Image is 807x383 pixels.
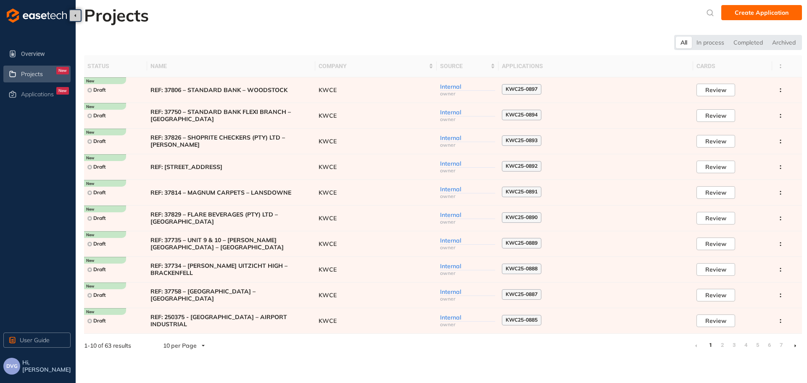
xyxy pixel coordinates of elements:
button: Review [696,238,735,250]
span: Review [705,265,726,274]
div: New [56,67,69,74]
span: REF: [STREET_ADDRESS] [150,164,312,171]
th: Cards [693,55,772,77]
div: Internal [440,288,496,296]
span: Review [705,162,726,172]
a: 6 [765,339,773,351]
div: owner [440,219,496,225]
span: Review [705,85,726,95]
div: owner [440,193,496,199]
span: KWC25-0893 [506,137,538,143]
div: Internal [440,83,496,91]
span: REF: 37806 – STANDARD BANK – WOODSTOCK [150,87,312,94]
th: Applications [498,55,693,77]
span: KWCE [319,164,433,171]
div: owner [440,322,496,328]
li: 2 [718,339,726,352]
span: KWC25-0891 [506,189,538,195]
a: 7 [777,339,785,351]
button: User Guide [3,333,71,348]
button: Review [696,314,735,327]
span: Review [705,239,726,248]
button: Review [696,135,735,148]
div: owner [440,296,496,302]
span: Applications [21,91,54,98]
span: Create Application [735,8,789,17]
span: Draft [93,190,106,195]
li: Previous Page [689,339,703,352]
span: Source [440,61,489,71]
div: of [71,341,145,350]
a: 5 [753,339,762,351]
span: Review [705,291,726,300]
span: Draft [93,164,106,170]
span: KWC25-0885 [506,317,538,323]
strong: 1 - 10 [84,342,97,349]
div: owner [440,270,496,276]
span: Draft [93,87,106,93]
button: DVG [3,358,20,375]
span: REF: 37814 – MAGNUM CARPETS – LANSDOWNE [150,189,312,196]
span: KWC25-0889 [506,240,538,246]
span: Review [705,214,726,223]
span: KWCE [319,215,433,222]
div: Internal [440,109,496,116]
span: Review [705,188,726,197]
div: owner [440,168,496,174]
span: Draft [93,292,106,298]
span: KWC25-0897 [506,86,538,92]
button: Review [696,186,735,199]
span: KWCE [319,317,433,325]
span: KWCE [319,266,433,273]
button: Review [696,109,735,122]
div: owner [440,116,496,122]
span: Draft [93,215,106,221]
th: Name [147,55,315,77]
span: REF: 37734 – [PERSON_NAME] UITZICHT HIGH – BRACKENFELL [150,262,312,277]
button: Create Application [721,5,802,20]
span: REF: 37758 – [GEOGRAPHIC_DATA] – [GEOGRAPHIC_DATA] [150,288,312,302]
li: Next Page [789,339,802,352]
span: Draft [93,138,106,144]
th: Company [315,55,437,77]
span: KWCE [319,87,433,94]
span: KWC25-0890 [506,214,538,220]
th: Source [437,55,499,77]
span: KWCE [319,112,433,119]
div: owner [440,245,496,251]
th: Status [84,55,147,77]
span: KWCE [319,292,433,299]
div: All [676,37,692,48]
span: REF: 37829 – FLARE BEVERAGES (PTY) LTD – [GEOGRAPHIC_DATA] [150,211,312,225]
button: Review [696,161,735,173]
img: logo [7,8,67,23]
span: User Guide [20,335,50,345]
span: Overview [21,45,69,62]
span: KWC25-0894 [506,112,538,118]
span: KWCE [319,138,433,145]
a: 4 [741,339,750,351]
button: Review [696,263,735,276]
span: REF: 37735 – UNIT 9 & 10 – [PERSON_NAME][GEOGRAPHIC_DATA] – [GEOGRAPHIC_DATA] [150,237,312,251]
span: KWC25-0887 [506,291,538,297]
span: DVG [6,363,18,369]
a: 1 [706,339,715,351]
span: KWC25-0892 [506,163,538,169]
span: Draft [93,241,106,247]
a: 3 [730,339,738,351]
div: Internal [440,237,496,245]
span: KWCE [319,189,433,196]
span: Draft [93,267,106,272]
button: Review [696,289,735,301]
span: Hi, [PERSON_NAME] [22,359,72,373]
div: Internal [440,135,496,142]
span: KWC25-0888 [506,266,538,272]
span: REF: 37750 – STANDARD BANK FLEXI BRANCH – [GEOGRAPHIC_DATA] [150,108,312,123]
span: REF: 250375 - [GEOGRAPHIC_DATA] – AIRPORT INDUSTRIAL [150,314,312,328]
